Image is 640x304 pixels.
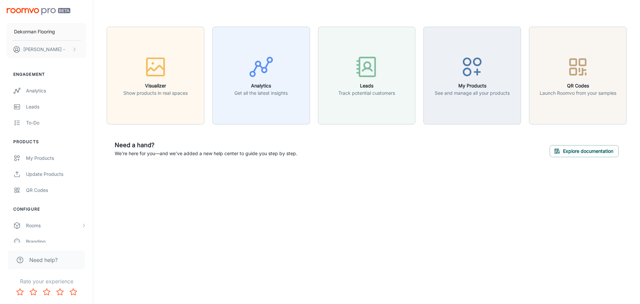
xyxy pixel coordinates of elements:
h6: Visualizer [123,82,188,89]
p: See and manage all your products [435,89,510,97]
img: Roomvo PRO Beta [7,8,70,15]
a: Explore documentation [550,147,619,154]
p: Show products in real spaces [123,89,188,97]
h6: My Products [435,82,510,89]
h6: Leads [338,82,395,89]
p: Dekorman Flooring [14,28,55,35]
div: QR Codes [26,187,86,194]
button: Dekorman Flooring [7,23,86,40]
button: [PERSON_NAME] - [7,41,86,58]
a: QR CodesLaunch Roomvo from your samples [529,72,627,78]
p: We're here for you—and we've added a new help center to guide you step by step. [115,150,297,157]
a: LeadsTrack potential customers [318,72,416,78]
div: Leads [26,103,86,110]
a: My ProductsSee and manage all your products [423,72,521,78]
div: To-do [26,119,86,126]
h6: Analytics [234,82,288,89]
p: Launch Roomvo from your samples [540,89,616,97]
p: [PERSON_NAME] - [23,46,65,53]
div: Update Products [26,171,86,178]
button: QR CodesLaunch Roomvo from your samples [529,27,627,124]
div: Analytics [26,87,86,94]
div: My Products [26,155,86,162]
button: My ProductsSee and manage all your products [423,27,521,124]
p: Get all the latest insights [234,89,288,97]
a: AnalyticsGet all the latest insights [212,72,310,78]
button: AnalyticsGet all the latest insights [212,27,310,124]
button: Explore documentation [550,145,619,157]
p: Track potential customers [338,89,395,97]
h6: QR Codes [540,82,616,89]
button: LeadsTrack potential customers [318,27,416,124]
h6: Need a hand? [115,140,297,150]
button: VisualizerShow products in real spaces [107,27,204,124]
